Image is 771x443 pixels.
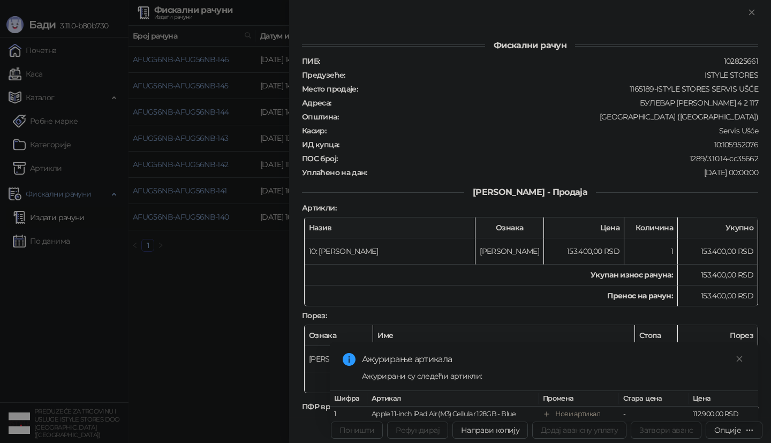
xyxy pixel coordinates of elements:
th: Укупно [678,217,758,238]
div: 1165189-ISTYLE STORES SERVIS UŠĆE [359,84,759,94]
th: Цена [544,217,624,238]
th: Име [373,325,635,346]
strong: Касир : [302,126,326,136]
th: Назив [305,217,475,238]
div: Нови артикал [555,409,600,419]
td: 153.400,00 RSD [678,238,758,265]
strong: ПОС број : [302,154,337,163]
td: 112.900,00 RSD [689,407,758,422]
td: [PERSON_NAME] [475,238,544,265]
strong: ИД купца : [302,140,339,149]
strong: Уплаћено на дан : [302,168,367,177]
span: close [736,355,743,363]
td: 153.400,00 RSD [544,238,624,265]
td: 10: [PERSON_NAME] [305,238,475,265]
div: Servis Ušće [327,126,759,136]
th: Артикал [367,391,539,407]
strong: ПФР време : [302,402,346,411]
th: Ознака [305,325,373,346]
td: 153.400,00 RSD [678,265,758,286]
button: Close [745,6,758,19]
th: Цена [689,391,758,407]
a: Close [734,353,745,365]
div: 1289/3.10.14-cc35662 [338,154,759,163]
th: Промена [539,391,619,407]
strong: Адреса : [302,98,331,108]
th: Ознака [475,217,544,238]
strong: ПФР број рачуна : [302,416,366,425]
div: 102825661 [321,56,759,66]
strong: Пренос на рачун : [607,291,673,301]
div: Ажурирање артикала [362,353,745,366]
strong: Укупан износ рачуна : [591,270,673,280]
th: Стара цена [619,391,689,407]
th: Количина [624,217,678,238]
th: Порез [678,325,758,346]
div: 10:105952076 [340,140,759,149]
div: ISTYLE STORES [346,70,759,80]
td: 1 [330,407,367,422]
th: Шифра [330,391,367,407]
td: Apple 11-inch iPad Air (M3) Cellular 128GB - Blue [367,407,539,422]
span: Фискални рачун [485,40,575,50]
td: - [619,407,689,422]
strong: Порез : [302,311,327,320]
strong: ПИБ : [302,56,320,66]
span: [PERSON_NAME] - Продаја [464,187,596,197]
div: БУЛЕВАР [PERSON_NAME] 4 2 117 [332,98,759,108]
td: 1 [624,238,678,265]
div: [GEOGRAPHIC_DATA] ([GEOGRAPHIC_DATA]) [339,112,759,122]
strong: Предузеће : [302,70,345,80]
strong: Место продаје : [302,84,358,94]
strong: Општина : [302,112,338,122]
span: info-circle [343,353,356,366]
td: [PERSON_NAME] [305,346,373,372]
th: Стопа [635,325,678,346]
td: 153.400,00 RSD [678,286,758,306]
div: [DATE] 00:00:00 [368,168,759,177]
div: Ажурирани су следећи артикли: [362,370,745,382]
strong: Артикли : [302,203,336,213]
